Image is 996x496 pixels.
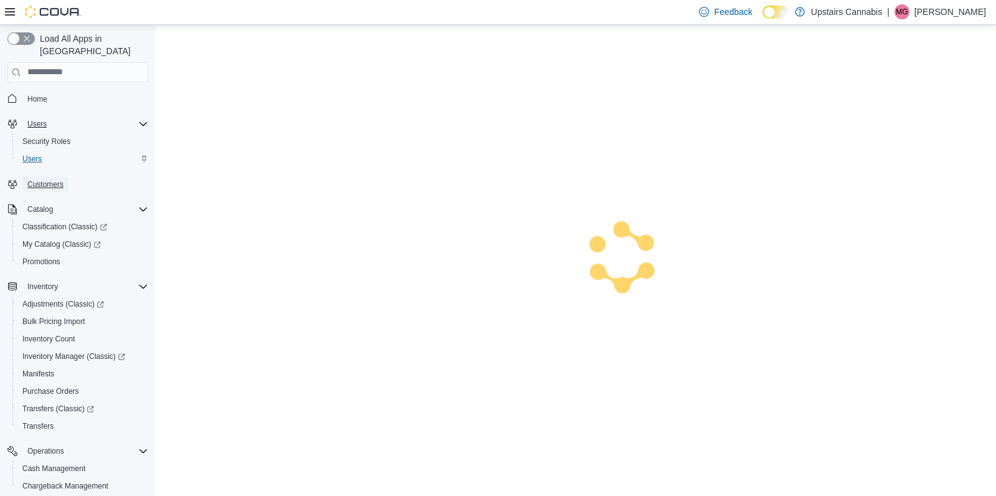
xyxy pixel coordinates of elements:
span: MG [896,4,908,19]
button: Cash Management [12,460,153,477]
span: Purchase Orders [17,384,148,399]
span: Inventory Count [22,334,75,344]
button: Inventory [22,279,63,294]
span: Home [27,94,47,104]
span: Classification (Classic) [17,219,148,234]
span: Cash Management [22,464,85,474]
span: Load All Apps in [GEOGRAPHIC_DATA] [35,32,148,57]
img: Cova [25,6,81,18]
a: My Catalog (Classic) [12,236,153,253]
button: Catalog [22,202,58,217]
button: Operations [22,444,69,459]
span: Feedback [714,6,752,18]
a: Transfers [17,419,59,434]
span: Adjustments (Classic) [22,299,104,309]
a: Inventory Manager (Classic) [12,348,153,365]
span: Purchase Orders [22,386,79,396]
span: Classification (Classic) [22,222,107,232]
a: Classification (Classic) [17,219,112,234]
button: Inventory Count [12,330,153,348]
span: Inventory Manager (Classic) [22,351,125,361]
span: Promotions [22,257,60,267]
span: Manifests [22,369,54,379]
span: Bulk Pricing Import [17,314,148,329]
span: My Catalog (Classic) [17,237,148,252]
span: My Catalog (Classic) [22,239,101,249]
button: Users [2,115,153,133]
button: Inventory [2,278,153,295]
button: Transfers [12,417,153,435]
span: Customers [22,176,148,192]
span: Chargeback Management [22,481,108,491]
span: Inventory [27,282,58,292]
a: Promotions [17,254,65,269]
span: Operations [27,446,64,456]
span: Security Roles [22,136,70,146]
button: Catalog [2,201,153,218]
p: Upstairs Cannabis [811,4,882,19]
span: Transfers (Classic) [22,404,94,414]
a: Adjustments (Classic) [17,297,109,312]
a: Transfers (Classic) [17,401,99,416]
a: Classification (Classic) [12,218,153,236]
img: cova-loader [576,213,669,307]
span: Adjustments (Classic) [17,297,148,312]
span: Users [27,119,47,129]
span: Inventory Count [17,331,148,346]
button: Bulk Pricing Import [12,313,153,330]
span: Chargeback Management [17,479,148,494]
span: Manifests [17,366,148,381]
a: Security Roles [17,134,75,149]
button: Users [12,150,153,168]
span: Catalog [27,204,53,214]
button: Home [2,90,153,108]
button: Operations [2,442,153,460]
a: Bulk Pricing Import [17,314,90,329]
span: Bulk Pricing Import [22,317,85,327]
a: Inventory Manager (Classic) [17,349,130,364]
span: Security Roles [17,134,148,149]
span: Inventory Manager (Classic) [17,349,148,364]
a: Chargeback Management [17,479,113,494]
a: Home [22,92,52,107]
span: Transfers [17,419,148,434]
button: Users [22,117,52,131]
span: Transfers (Classic) [17,401,148,416]
button: Chargeback Management [12,477,153,495]
div: Megan Gorham [895,4,909,19]
input: Dark Mode [763,6,789,19]
a: Users [17,151,47,166]
button: Security Roles [12,133,153,150]
button: Promotions [12,253,153,270]
button: Customers [2,175,153,193]
a: Adjustments (Classic) [12,295,153,313]
a: Inventory Count [17,331,80,346]
a: Cash Management [17,461,90,476]
button: Purchase Orders [12,383,153,400]
span: Home [22,91,148,107]
button: Manifests [12,365,153,383]
span: Users [22,117,148,131]
span: Customers [27,179,63,189]
a: My Catalog (Classic) [17,237,106,252]
span: Inventory [22,279,148,294]
span: Users [22,154,42,164]
span: Cash Management [17,461,148,476]
span: Operations [22,444,148,459]
p: [PERSON_NAME] [914,4,986,19]
a: Customers [22,177,68,192]
p: | [887,4,890,19]
a: Transfers (Classic) [12,400,153,417]
span: Transfers [22,421,54,431]
span: Promotions [17,254,148,269]
a: Purchase Orders [17,384,84,399]
span: Users [17,151,148,166]
a: Manifests [17,366,59,381]
span: Catalog [22,202,148,217]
